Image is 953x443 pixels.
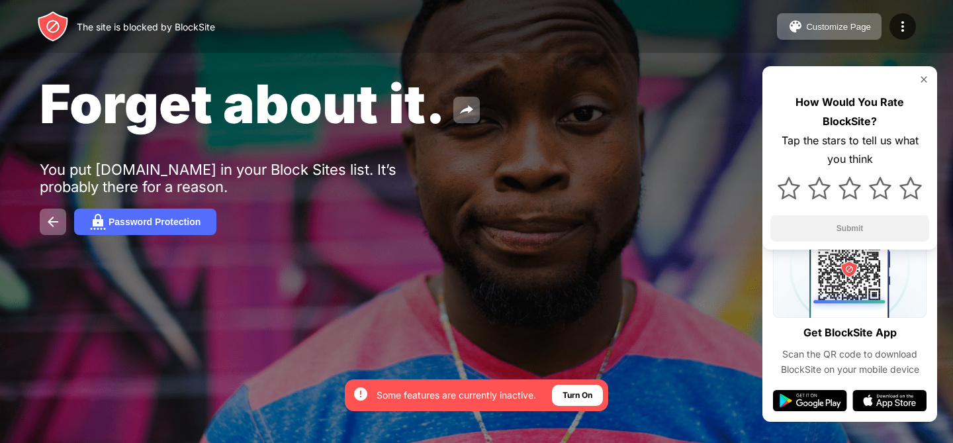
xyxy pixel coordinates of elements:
[803,323,897,342] div: Get BlockSite App
[770,131,929,170] div: Tap the stars to tell us what you think
[45,214,61,230] img: back.svg
[773,347,927,377] div: Scan the QR code to download BlockSite on your mobile device
[109,217,201,227] div: Password Protection
[869,177,891,199] img: star.svg
[40,72,445,136] span: Forget about it.
[40,161,449,195] div: You put [DOMAIN_NAME] in your Block Sites list. It’s probably there for a reason.
[788,19,803,34] img: pallet.svg
[777,13,882,40] button: Customize Page
[919,74,929,85] img: rate-us-close.svg
[77,21,215,32] div: The site is blocked by BlockSite
[839,177,861,199] img: star.svg
[808,177,831,199] img: star.svg
[459,102,475,118] img: share.svg
[899,177,922,199] img: star.svg
[895,19,911,34] img: menu-icon.svg
[852,390,927,411] img: app-store.svg
[778,177,800,199] img: star.svg
[563,389,592,402] div: Turn On
[770,93,929,131] div: How Would You Rate BlockSite?
[806,22,871,32] div: Customize Page
[353,386,369,402] img: error-circle-white.svg
[377,389,536,402] div: Some features are currently inactive.
[90,214,106,230] img: password.svg
[37,11,69,42] img: header-logo.svg
[74,209,216,235] button: Password Protection
[770,215,929,242] button: Submit
[773,390,847,411] img: google-play.svg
